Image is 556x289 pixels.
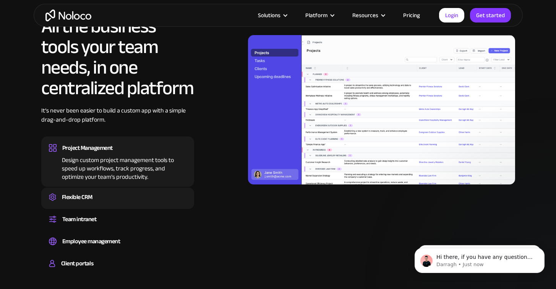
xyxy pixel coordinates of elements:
[352,10,378,20] div: Resources
[49,269,186,271] div: Build a secure, fully-branded, and personalized client portal that lets your customers self-serve.
[62,214,97,225] div: Team intranet
[439,8,464,22] a: Login
[45,10,91,21] a: home
[62,236,120,247] div: Employee management
[394,10,430,20] a: Pricing
[41,106,194,136] div: It’s never been easier to build a custom app with a simple drag-and-drop platform.
[248,10,296,20] div: Solutions
[62,191,92,203] div: Flexible CRM
[61,258,93,269] div: Client portals
[41,16,194,98] h2: All the business tools your team needs, in one centralized platform
[49,247,186,249] div: Easily manage employee information, track performance, and handle HR tasks from a single platform.
[49,225,186,227] div: Set up a central space for your team to collaborate, share information, and stay up to date on co...
[403,232,556,285] iframe: Intercom notifications message
[49,154,186,181] div: Design custom project management tools to speed up workflows, track progress, and optimize your t...
[258,10,280,20] div: Solutions
[49,203,186,205] div: Create a custom CRM that you can adapt to your business’s needs, centralize your workflows, and m...
[343,10,394,20] div: Resources
[62,142,113,154] div: Project Management
[296,10,343,20] div: Platform
[305,10,327,20] div: Platform
[470,8,511,22] a: Get started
